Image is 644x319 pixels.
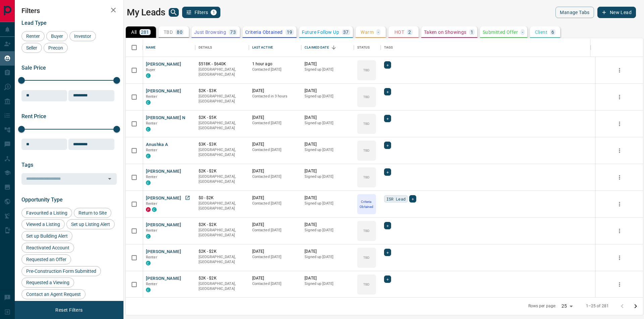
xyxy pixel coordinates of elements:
span: Seller [24,45,40,51]
span: Renter [146,255,157,259]
p: [DATE] [305,115,351,121]
div: Details [199,38,212,57]
div: condos.ca [146,288,151,292]
button: Anushka A [146,142,168,148]
div: Favourited a Listing [21,208,72,218]
p: TBD [363,175,370,180]
p: - [378,30,379,34]
button: more [614,146,625,156]
span: Set up Building Alert [24,233,70,239]
button: more [614,119,625,129]
p: Signed up [DATE] [305,147,351,153]
p: [DATE] [252,195,298,201]
p: Signed up [DATE] [305,228,351,233]
div: Last Active [249,38,302,57]
span: ISR Lead [386,195,406,202]
div: + [384,115,391,122]
p: $2K - $3K [199,88,246,94]
p: Contacted [DATE] [252,121,298,126]
p: [DATE] [305,168,351,174]
div: Precon [44,43,68,53]
p: TBD [363,94,370,99]
div: Seller [21,43,42,53]
button: [PERSON_NAME] [146,61,181,68]
p: [DATE] [305,88,351,94]
span: Requested an Offer [24,257,69,262]
p: [DATE] [252,275,298,281]
p: $2K - $2K [199,168,246,174]
p: TBD [363,282,370,287]
div: Tags [384,38,393,57]
div: condos.ca [146,100,151,105]
span: Opportunity Type [21,196,63,203]
span: Rent Price [21,113,46,119]
p: Criteria Obtained [245,30,283,34]
p: [DATE] [252,88,298,94]
span: Requested a Viewing [24,280,72,285]
p: [GEOGRAPHIC_DATA], [GEOGRAPHIC_DATA] [199,94,246,104]
div: Set up Building Alert [21,231,72,241]
div: Last Active [252,38,273,57]
div: Reactivated Account [21,243,74,253]
p: TBD [363,121,370,126]
div: Details [195,38,249,57]
p: TBD [363,148,370,153]
button: [PERSON_NAME] [146,88,181,94]
div: Requested an Offer [21,254,71,264]
div: Tags [381,38,591,57]
p: Signed up [DATE] [305,67,351,72]
div: Investor [69,31,96,41]
div: + [384,61,391,69]
button: more [614,92,625,102]
span: Viewed a Listing [24,222,62,227]
span: Precon [46,45,65,51]
p: $0 - $2K [199,195,246,201]
p: Client [535,30,547,34]
span: + [412,195,414,202]
p: Contacted [DATE] [252,281,298,287]
p: Contacted [DATE] [252,67,298,72]
span: Pre-Construction Form Submitted [24,268,99,274]
p: Signed up [DATE] [305,174,351,179]
p: $2K - $2K [199,249,246,254]
div: + [409,195,416,203]
span: Renter [146,175,157,179]
span: Sale Price [21,65,46,71]
div: Claimed Date [305,38,329,57]
button: more [614,65,625,75]
div: condos.ca [146,234,151,239]
p: $2K - $2K [199,222,246,228]
div: Name [143,38,195,57]
span: Buyer [49,33,65,39]
span: + [386,62,389,68]
div: Status [354,38,381,57]
div: Return to Site [74,208,111,218]
div: property.ca [146,207,151,212]
p: Just Browsing [194,30,226,34]
div: Name [146,38,156,57]
span: Reactivated Account [24,245,72,250]
p: HOT [394,30,404,34]
button: more [614,253,625,263]
p: [DATE] [252,222,298,228]
button: more [614,280,625,290]
div: Buyer [46,31,68,41]
span: Renter [24,33,42,39]
button: more [614,226,625,236]
div: Renter [21,31,45,41]
button: Sort [329,43,338,52]
p: 19 [287,30,292,34]
div: condos.ca [146,261,151,265]
p: 281 [141,30,149,34]
p: Submitted Offer [483,30,518,34]
div: Set up Listing Alert [66,219,115,229]
button: [PERSON_NAME] [146,275,181,282]
p: [DATE] [305,195,351,201]
span: Set up Listing Alert [69,222,112,227]
div: condos.ca [146,154,151,158]
p: Signed up [DATE] [305,94,351,99]
span: Return to Site [76,210,109,216]
div: Claimed Date [301,38,354,57]
span: + [386,276,389,283]
span: + [386,115,389,122]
